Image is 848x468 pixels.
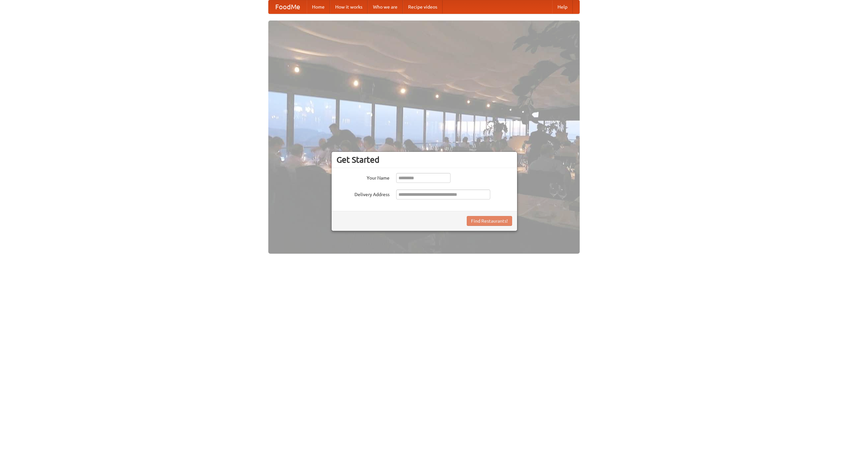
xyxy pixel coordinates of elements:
h3: Get Started [337,155,512,165]
a: Help [552,0,573,14]
label: Your Name [337,173,390,181]
button: Find Restaurants! [467,216,512,226]
a: Home [307,0,330,14]
a: How it works [330,0,368,14]
label: Delivery Address [337,190,390,198]
a: Recipe videos [403,0,443,14]
a: FoodMe [269,0,307,14]
a: Who we are [368,0,403,14]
